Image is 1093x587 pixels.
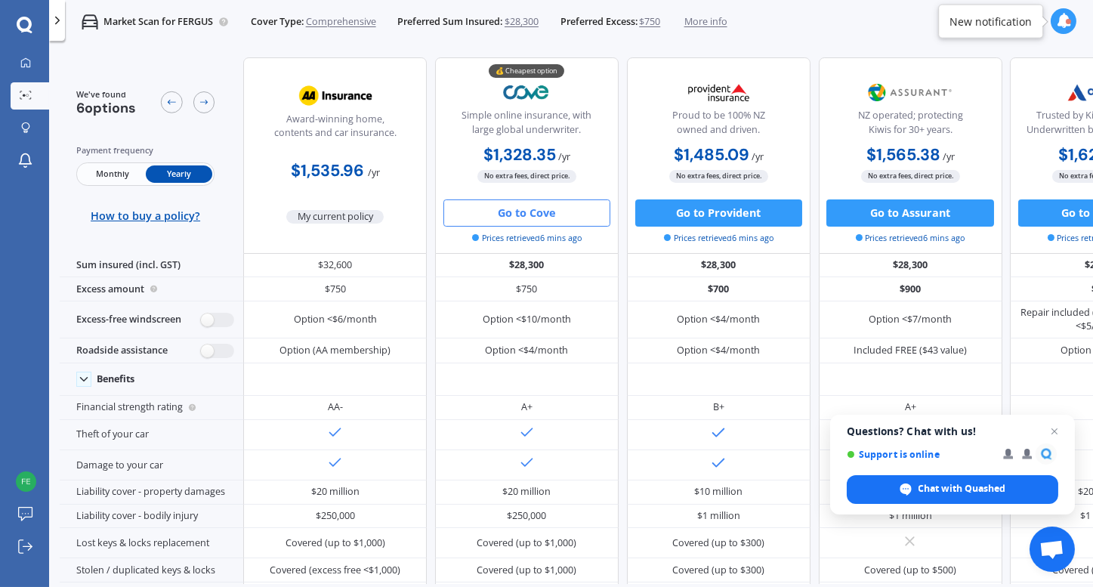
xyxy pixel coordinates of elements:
[483,144,556,165] b: $1,328.35
[1045,422,1064,440] span: Close chat
[60,301,243,339] div: Excess-free windscreen
[674,144,749,165] b: $1,485.09
[60,505,243,529] div: Liability cover - bodily injury
[435,254,619,278] div: $28,300
[290,79,380,113] img: AA.webp
[847,475,1058,504] div: Chat with Quashed
[397,15,502,29] span: Preferred Sum Insured:
[635,199,802,227] button: Go to Provident
[60,480,243,505] div: Liability cover - property damages
[677,313,760,326] div: Option <$4/month
[146,165,212,183] span: Yearly
[443,199,610,227] button: Go to Cove
[861,170,960,183] span: No extra fees, direct price.
[472,232,582,244] span: Prices retrieved 6 mins ago
[477,564,576,577] div: Covered (up to $1,000)
[286,210,384,224] span: My current policy
[82,14,98,30] img: car.f15378c7a67c060ca3f3.svg
[60,450,243,480] div: Damage to your car
[674,76,764,110] img: Provident.png
[627,277,810,301] div: $700
[919,482,1006,496] span: Chat with Quashed
[869,313,952,326] div: Option <$7/month
[446,109,607,143] div: Simple online insurance, with large global underwriter.
[866,76,956,110] img: Assurant.png
[713,400,724,414] div: B+
[521,400,533,414] div: A+
[368,166,380,179] span: / yr
[76,144,215,157] div: Payment frequency
[507,509,546,523] div: $250,000
[243,277,427,301] div: $750
[905,400,916,414] div: A+
[672,536,764,550] div: Covered (up to $300)
[316,509,355,523] div: $250,000
[328,400,343,414] div: AA-
[1030,527,1075,572] div: Open chat
[866,144,940,165] b: $1,565.38
[306,15,376,29] span: Comprehensive
[60,338,243,363] div: Roadside assistance
[79,165,145,183] span: Monthly
[97,373,134,385] div: Benefits
[889,509,932,523] div: $1 million
[482,76,572,110] img: Cove.webp
[60,558,243,582] div: Stolen / duplicated keys & locks
[560,15,638,29] span: Preferred Excess:
[60,254,243,278] div: Sum insured (incl. GST)
[279,344,391,357] div: Option (AA membership)
[694,485,743,499] div: $10 million
[864,564,956,577] div: Covered (up to $500)
[291,160,364,181] b: $1,535.96
[639,15,660,29] span: $750
[819,254,1002,278] div: $28,300
[830,109,990,143] div: NZ operated; protecting Kiwis for 30+ years.
[854,344,967,357] div: Included FREE ($43 value)
[664,232,773,244] span: Prices retrieved 6 mins ago
[16,471,36,492] img: 68332012375469c981da1a6913c58077
[286,536,385,550] div: Covered (up to $1,000)
[697,509,740,523] div: $1 million
[485,344,568,357] div: Option <$4/month
[243,254,427,278] div: $32,600
[60,396,243,420] div: Financial strength rating
[294,313,377,326] div: Option <$6/month
[856,232,965,244] span: Prices retrieved 6 mins ago
[91,209,200,223] span: How to buy a policy?
[477,170,576,183] span: No extra fees, direct price.
[627,254,810,278] div: $28,300
[669,170,768,183] span: No extra fees, direct price.
[255,113,415,147] div: Award-winning home, contents and car insurance.
[103,15,213,29] p: Market Scan for FERGUS
[251,15,304,29] span: Cover Type:
[752,150,764,163] span: / yr
[60,528,243,558] div: Lost keys & locks replacement
[502,485,551,499] div: $20 million
[847,425,1058,437] span: Questions? Chat with us!
[672,564,764,577] div: Covered (up to $300)
[949,14,1032,29] div: New notification
[477,536,576,550] div: Covered (up to $1,000)
[677,344,760,357] div: Option <$4/month
[638,109,798,143] div: Proud to be 100% NZ owned and driven.
[489,64,564,78] div: 💰 Cheapest option
[76,99,136,117] span: 6 options
[684,15,727,29] span: More info
[483,313,571,326] div: Option <$10/month
[60,277,243,301] div: Excess amount
[819,277,1002,301] div: $900
[505,15,539,29] span: $28,300
[60,420,243,450] div: Theft of your car
[558,150,570,163] span: / yr
[943,150,955,163] span: / yr
[76,88,136,100] span: We've found
[847,449,993,460] span: Support is online
[270,564,400,577] div: Covered (excess free <$1,000)
[311,485,360,499] div: $20 million
[826,199,993,227] button: Go to Assurant
[435,277,619,301] div: $750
